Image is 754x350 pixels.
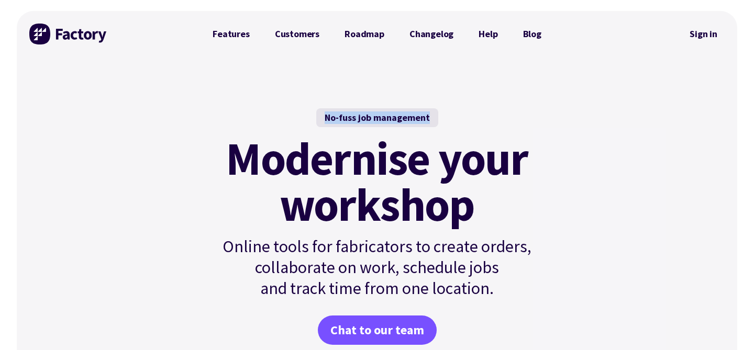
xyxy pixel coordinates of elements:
a: Blog [511,24,554,44]
mark: Modernise your workshop [226,136,528,228]
a: Chat to our team [318,315,437,345]
a: Help [466,24,510,44]
iframe: Chat Widget [702,300,754,350]
p: Online tools for fabricators to create orders, collaborate on work, schedule jobs and track time ... [200,236,554,299]
nav: Primary Navigation [200,24,554,44]
a: Changelog [397,24,466,44]
a: Roadmap [332,24,397,44]
a: Customers [262,24,332,44]
a: Features [200,24,262,44]
nav: Secondary Navigation [682,22,725,46]
img: Factory [29,24,108,44]
div: No-fuss job management [316,108,438,127]
a: Sign in [682,22,725,46]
